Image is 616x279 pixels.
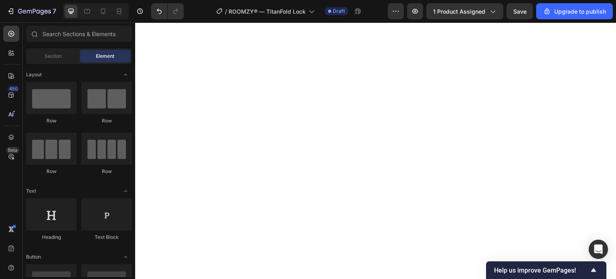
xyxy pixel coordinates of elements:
[135,22,616,279] iframe: Design area
[229,7,306,16] span: ROOMZY® — TitanFold Lock
[81,168,132,175] div: Row
[426,3,503,19] button: 1 product assigned
[8,86,19,92] div: 450
[119,185,132,198] span: Toggle open
[26,234,77,241] div: Heading
[543,7,606,16] div: Upgrade to publish
[26,117,77,124] div: Row
[494,265,598,275] button: Show survey - Help us improve GemPages!
[26,187,36,195] span: Text
[45,53,62,60] span: Section
[536,3,613,19] button: Upgrade to publish
[119,250,132,263] span: Toggle open
[225,7,227,16] span: /
[589,240,608,259] div: Open Intercom Messenger
[81,234,132,241] div: Text Block
[333,8,345,15] span: Draft
[513,8,527,15] span: Save
[3,3,60,19] button: 7
[81,117,132,124] div: Row
[119,68,132,81] span: Toggle open
[507,3,533,19] button: Save
[96,53,114,60] span: Element
[53,6,56,16] p: 7
[26,26,132,42] input: Search Sections & Elements
[26,71,42,78] span: Layout
[494,267,589,274] span: Help us improve GemPages!
[26,168,77,175] div: Row
[433,7,485,16] span: 1 product assigned
[151,3,184,19] div: Undo/Redo
[6,147,19,153] div: Beta
[26,253,41,261] span: Button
